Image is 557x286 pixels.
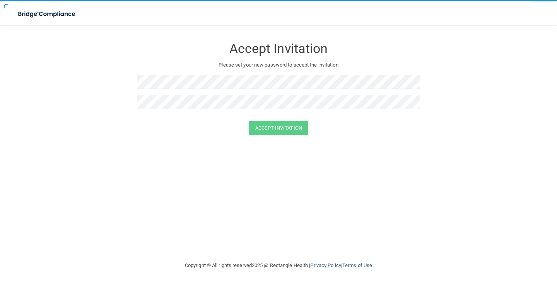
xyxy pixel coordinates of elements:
[249,121,308,135] button: Accept Invitation
[342,262,372,268] a: Terms of Use
[137,41,420,56] h3: Accept Invitation
[310,262,341,268] a: Privacy Policy
[12,6,83,22] img: bridge_compliance_login_screen.278c3ca4.svg
[137,253,420,278] div: Copyright © All rights reserved 2025 @ Rectangle Health | |
[143,60,414,70] p: Please set your new password to accept the invitation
